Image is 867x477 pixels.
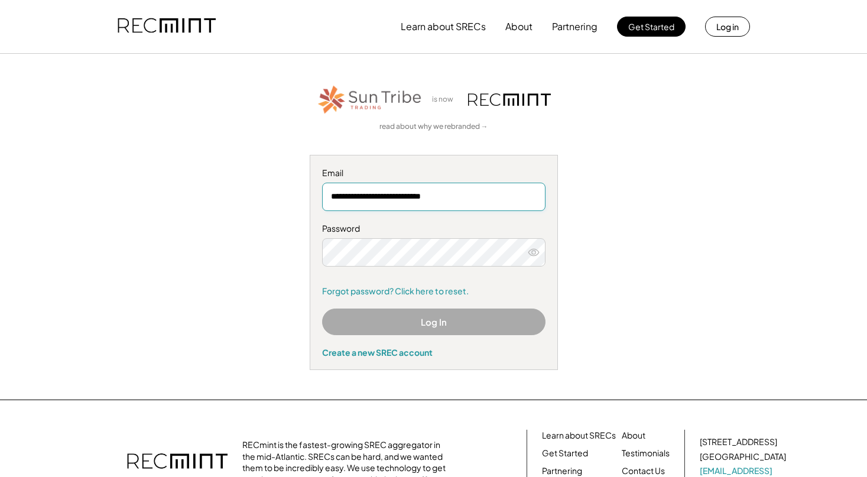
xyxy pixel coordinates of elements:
div: is now [429,95,462,105]
a: About [622,430,645,442]
a: Partnering [542,465,582,477]
a: Testimonials [622,447,670,459]
button: Log In [322,309,545,335]
button: About [505,15,532,38]
button: Get Started [617,17,686,37]
a: read about why we rebranded → [379,122,488,132]
a: Get Started [542,447,588,459]
button: Learn about SRECs [401,15,486,38]
div: Password [322,223,545,235]
div: [GEOGRAPHIC_DATA] [700,451,786,463]
img: STT_Horizontal_Logo%2B-%2BColor.png [317,83,423,116]
img: recmint-logotype%403x.png [118,7,216,47]
img: recmint-logotype%403x.png [468,93,551,106]
div: Create a new SREC account [322,347,545,358]
a: Contact Us [622,465,665,477]
a: Forgot password? Click here to reset. [322,285,545,297]
div: Email [322,167,545,179]
a: Learn about SRECs [542,430,616,442]
button: Partnering [552,15,598,38]
button: Log in [705,17,750,37]
div: [STREET_ADDRESS] [700,436,777,448]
